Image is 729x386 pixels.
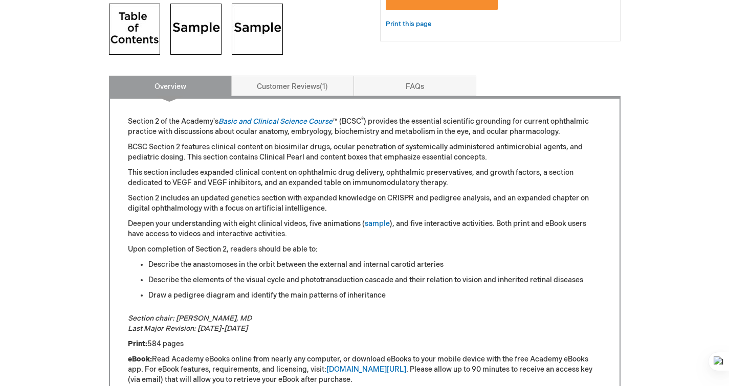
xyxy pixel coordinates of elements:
img: Click to view [170,4,222,55]
p: Upon completion of Section 2, readers should be able to: [128,244,602,255]
sup: ® [361,117,364,123]
p: Section 2 of the Academy's ™ (BCSC ) provides the essential scientific grounding for current opht... [128,117,602,137]
a: Customer Reviews1 [231,76,354,96]
p: BCSC Section 2 features clinical content on biosimilar drugs, ocular penetration of systemically ... [128,142,602,163]
a: Print this page [386,18,431,31]
strong: Print: [128,339,147,348]
li: Describe the elements of the visual cycle and phototransduction cascade and their relation to vis... [148,275,602,285]
li: Describe the anastomoses in the orbit between the external and internal carotid arteries [148,260,602,270]
p: Deepen your understanding with eight clinical videos, five animations ( ), and five interactive a... [128,219,602,239]
img: Click to view [109,4,160,55]
li: Draw a pedigree diagram and identify the main patterns of inheritance [148,290,602,301]
p: 584 pages [128,339,602,349]
p: Read Academy eBooks online from nearly any computer, or download eBooks to your mobile device wit... [128,354,602,385]
a: FAQs [354,76,476,96]
img: Click to view [232,4,283,55]
strong: eBook: [128,355,152,364]
em: Section chair: [PERSON_NAME], MD Last Major Revision: [DATE]-[DATE] [128,314,252,333]
p: This section includes expanded clinical content on ophthalmic drug delivery, ophthalmic preservat... [128,168,602,188]
a: Basic and Clinical Science Course [218,117,333,126]
span: 1 [320,82,328,91]
a: Overview [109,76,232,96]
a: [DOMAIN_NAME][URL] [326,365,406,374]
p: Section 2 includes an updated genetics section with expanded knowledge on CRISPR and pedigree ana... [128,193,602,214]
a: sample [365,219,390,228]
